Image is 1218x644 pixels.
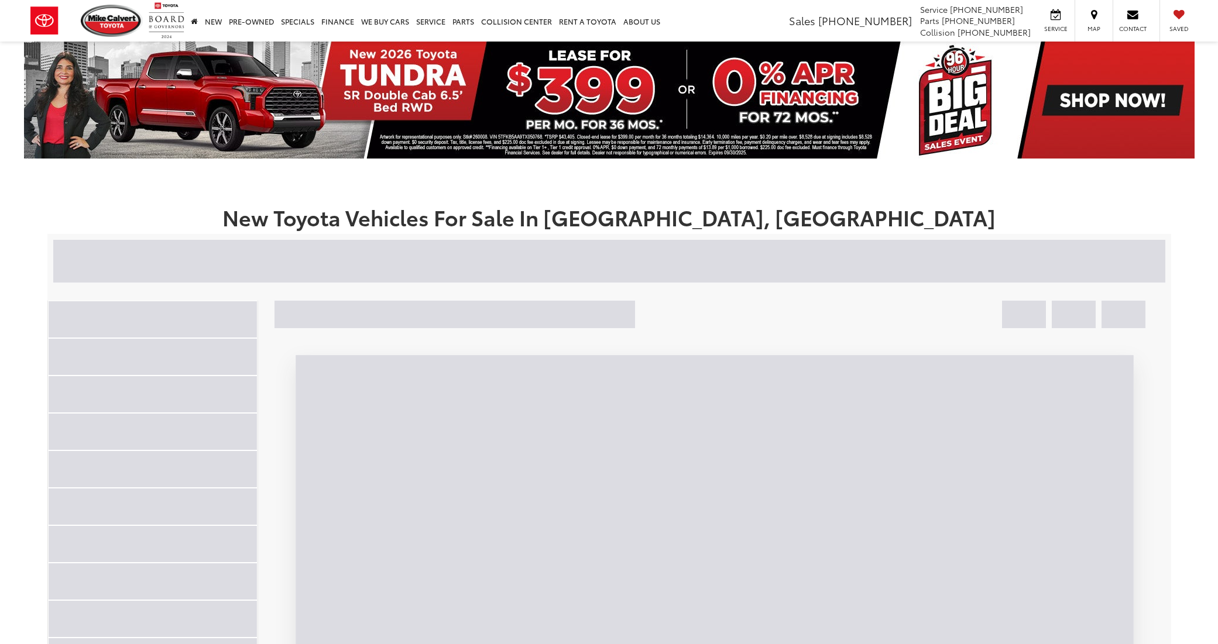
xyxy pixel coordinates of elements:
img: New 2026 Toyota Tundra [24,42,1195,159]
span: Parts [920,15,939,26]
span: [PHONE_NUMBER] [818,13,912,28]
span: Service [920,4,948,15]
span: Contact [1119,25,1147,33]
span: Sales [789,13,815,28]
span: Saved [1166,25,1192,33]
span: [PHONE_NUMBER] [950,4,1023,15]
span: [PHONE_NUMBER] [942,15,1015,26]
span: Map [1081,25,1107,33]
span: Service [1042,25,1069,33]
img: Mike Calvert Toyota [81,5,143,37]
span: [PHONE_NUMBER] [958,26,1031,38]
span: Collision [920,26,955,38]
